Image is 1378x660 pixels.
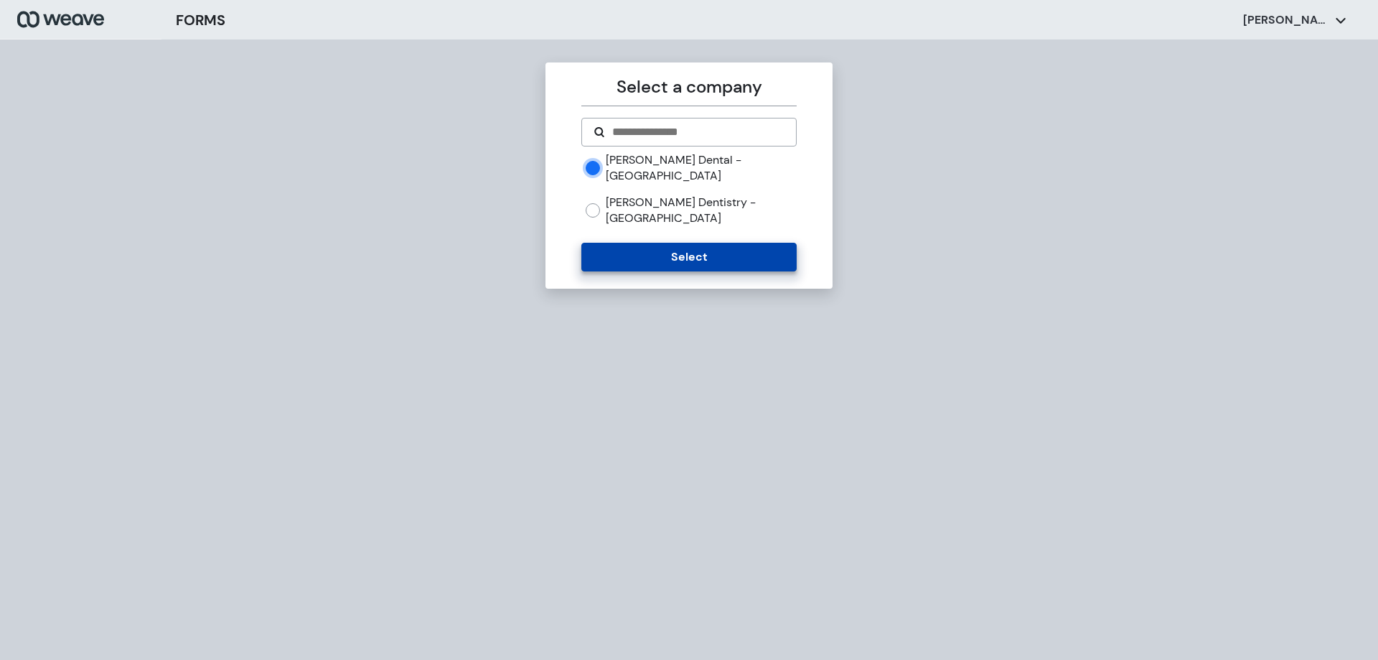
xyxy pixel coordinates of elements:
[611,124,784,141] input: Search
[606,152,796,183] label: [PERSON_NAME] Dental - [GEOGRAPHIC_DATA]
[606,195,796,226] label: [PERSON_NAME] Dentistry - [GEOGRAPHIC_DATA]
[1243,12,1329,28] p: [PERSON_NAME]
[176,9,225,31] h3: FORMS
[581,74,796,100] p: Select a company
[581,243,796,271] button: Select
